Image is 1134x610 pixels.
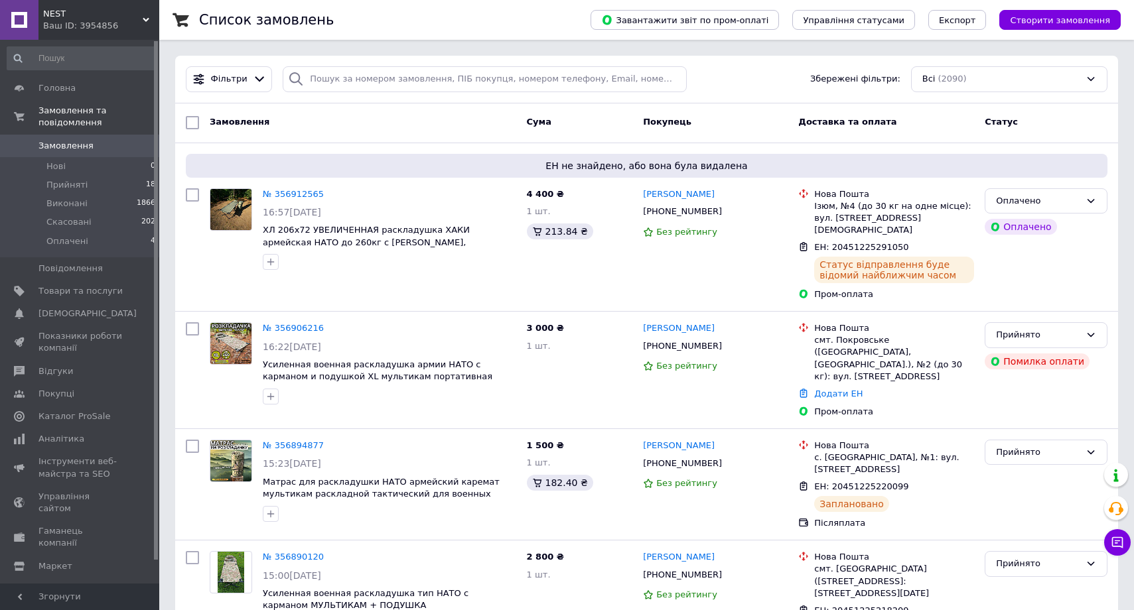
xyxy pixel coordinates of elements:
span: 2 800 ₴ [527,552,564,562]
img: Фото товару [210,189,251,230]
span: Всі [922,73,936,86]
span: Аналітика [38,433,84,445]
div: Статус відправлення буде відомий найближчим часом [814,257,974,283]
span: Замовлення та повідомлення [38,105,159,129]
div: Оплачено [985,219,1056,235]
div: Ізюм, №4 (до 30 кг на одне місце): вул. [STREET_ADDRESS][DEMOGRAPHIC_DATA] [814,200,974,237]
span: Без рейтингу [656,589,717,599]
img: Фото товару [210,440,251,481]
span: Cума [527,117,551,127]
span: Покупець [643,117,691,127]
div: Пром-оплата [814,406,974,418]
span: ЕН: 20451225291050 [814,242,908,252]
span: Експорт [939,15,976,25]
span: Статус [985,117,1018,127]
button: Створити замовлення [999,10,1121,30]
a: [PERSON_NAME] [643,551,715,564]
span: Покупці [38,388,74,400]
div: Післяплата [814,517,974,529]
a: Фото товару [210,440,252,482]
div: с. [GEOGRAPHIC_DATA], №1: вул. [STREET_ADDRESS] [814,452,974,475]
a: Фото товару [210,322,252,365]
span: Повідомлення [38,263,103,274]
span: Без рейтингу [656,227,717,237]
a: [PERSON_NAME] [643,322,715,335]
div: Заплановано [814,496,889,512]
span: Замовлення [38,140,94,152]
span: 1 шт. [527,206,551,216]
span: 1 шт. [527,341,551,351]
span: Фільтри [211,73,248,86]
div: [PHONE_NUMBER] [640,566,725,583]
a: Додати ЕН [814,389,863,398]
div: Прийнято [996,328,1080,342]
span: Інструменти веб-майстра та SEO [38,456,123,479]
h1: Список замовлень [199,12,334,28]
span: Прийняті [46,179,88,191]
span: Збережені фільтри: [810,73,900,86]
div: 182.40 ₴ [527,475,593,491]
a: Створити замовлення [986,15,1121,25]
div: смт. Покровське ([GEOGRAPHIC_DATA], [GEOGRAPHIC_DATA].), №2 (до 30 кг): вул. [STREET_ADDRESS] [814,334,974,383]
a: № 356912565 [263,189,324,199]
div: Помилка оплати [985,353,1090,369]
span: 15:23[DATE] [263,458,321,469]
div: Прийнято [996,446,1080,459]
a: № 356906216 [263,323,324,333]
a: ХЛ 206х72 УВЕЛИЧЕННАЯ раскладушка ХАКИ армейская НАТО до 260кг с [PERSON_NAME], [PERSON_NAME], ПО... [263,225,470,259]
span: ЕН не знайдено, або вона була видалена [191,159,1102,172]
img: Фото товару [218,552,244,593]
button: Завантажити звіт по пром-оплаті [591,10,779,30]
span: Без рейтингу [656,361,717,371]
div: Нова Пошта [814,322,974,334]
div: [PHONE_NUMBER] [640,337,725,355]
span: ЕН: 20451225220099 [814,481,908,491]
span: 1866 [137,198,155,210]
span: Скасовані [46,216,92,228]
span: 4 [151,235,155,247]
span: Показники роботи компанії [38,330,123,354]
span: 1 500 ₴ [527,440,564,450]
div: Оплачено [996,194,1080,208]
span: 202 [141,216,155,228]
span: Оплачені [46,235,88,247]
span: Відгуки [38,365,73,377]
div: Прийнято [996,557,1080,571]
span: 15:00[DATE] [263,570,321,581]
a: Фото товару [210,188,252,231]
span: Без рейтингу [656,478,717,488]
span: 1 шт. [527,457,551,467]
div: смт. [GEOGRAPHIC_DATA] ([STREET_ADDRESS]: [STREET_ADDRESS][DATE] [814,563,974,599]
span: Завантажити звіт по пром-оплаті [601,14,768,26]
span: 0 [151,160,155,172]
span: 18 [146,179,155,191]
div: 213.84 ₴ [527,223,593,239]
span: (2090) [938,74,966,84]
span: Каталог ProSale [38,410,110,422]
button: Експорт [928,10,987,30]
span: 1 шт. [527,570,551,579]
input: Пошук [7,46,157,70]
span: 16:57[DATE] [263,207,321,217]
span: Головна [38,82,76,94]
span: Замовлення [210,117,269,127]
button: Чат з покупцем [1104,529,1131,556]
span: 16:22[DATE] [263,341,321,352]
a: № 356890120 [263,552,324,562]
div: Нова Пошта [814,188,974,200]
button: Управління статусами [792,10,915,30]
input: Пошук за номером замовлення, ПІБ покупця, номером телефону, Email, номером накладної [283,66,686,92]
a: Усиленная военная раскладушка армии НАТО с карманом и подушкой XL мультикам портативная полевая к... [263,359,492,394]
span: NEST [43,8,143,20]
span: Товари та послуги [38,285,123,297]
span: 4 400 ₴ [527,189,564,199]
span: Доставка та оплата [798,117,896,127]
div: Нова Пошта [814,551,974,563]
div: [PHONE_NUMBER] [640,455,725,472]
span: Налаштування [38,583,106,595]
a: Матрас для раскладушки НАТО армейский каремат мультикам раскладной тактический для военных походн... [263,477,500,511]
span: Виконані [46,198,88,210]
